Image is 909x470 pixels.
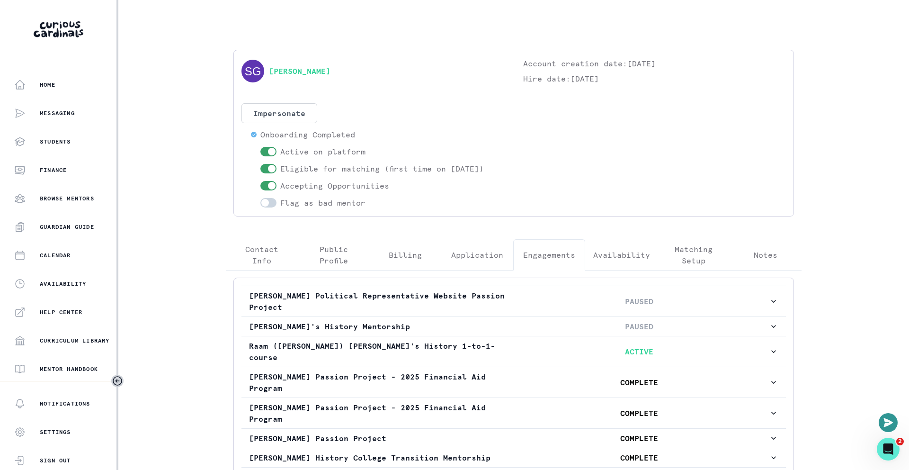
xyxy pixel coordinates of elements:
p: [PERSON_NAME] Passion Project [249,433,509,444]
p: ACTIVE [509,346,769,357]
p: [PERSON_NAME] Political Representative Website Passion Project [249,290,509,313]
p: COMPLETE [509,377,769,388]
p: Availability [40,280,86,288]
p: Notes [754,249,777,261]
button: Raam ([PERSON_NAME]) [PERSON_NAME]'s History 1-to-1-courseACTIVE [241,336,786,367]
p: Contact Info [234,244,290,266]
p: [PERSON_NAME] Passion Project - 2025 Financial Aid Program [249,402,509,425]
p: Billing [389,249,422,261]
img: Curious Cardinals Logo [34,21,83,37]
a: [PERSON_NAME] [269,65,330,77]
p: Students [40,138,71,145]
button: Open or close messaging widget [879,413,898,432]
p: Accepting Opportunities [280,180,389,191]
p: Account creation date: [DATE] [523,58,786,69]
p: Notifications [40,400,90,407]
img: svg [241,60,264,82]
p: COMPLETE [509,433,769,444]
button: [PERSON_NAME] Political Representative Website Passion ProjectPAUSED [241,286,786,316]
p: Settings [40,428,71,436]
p: Messaging [40,109,75,117]
button: [PERSON_NAME] Passion ProjectCOMPLETE [241,429,786,448]
button: [PERSON_NAME]'s History MentorshipPAUSED [241,317,786,336]
p: Eligible for matching (first time on [DATE]) [280,163,484,174]
p: PAUSED [509,321,769,332]
p: Public Profile [306,244,362,266]
p: Guardian Guide [40,223,94,231]
p: Help Center [40,308,82,316]
p: Calendar [40,252,71,259]
p: Engagements [523,249,575,261]
p: Application [451,249,503,261]
p: Matching Setup [666,244,722,266]
p: Curriculum Library [40,337,110,344]
p: Finance [40,166,67,174]
p: [PERSON_NAME] Passion Project - 2025 Financial Aid Program [249,371,509,394]
p: Sign Out [40,457,71,464]
p: Home [40,81,55,89]
button: Toggle sidebar [111,375,124,387]
p: Onboarding Completed [260,129,355,140]
p: Mentor Handbook [40,365,98,373]
p: PAUSED [509,296,769,307]
button: [PERSON_NAME] Passion Project - 2025 Financial Aid ProgramCOMPLETE [241,367,786,398]
p: Browse Mentors [40,195,94,202]
p: Hire date: [DATE] [523,73,786,84]
p: Raam ([PERSON_NAME]) [PERSON_NAME]'s History 1-to-1-course [249,340,509,363]
button: Impersonate [241,103,317,123]
p: Active on platform [280,146,365,157]
iframe: Intercom live chat [877,438,900,461]
p: [PERSON_NAME]'s History Mentorship [249,321,509,332]
button: [PERSON_NAME] Passion Project - 2025 Financial Aid ProgramCOMPLETE [241,398,786,428]
p: COMPLETE [509,407,769,419]
span: 2 [896,438,904,445]
p: Flag as bad mentor [280,197,365,208]
p: Availability [593,249,650,261]
button: [PERSON_NAME] History College Transition MentorshipCOMPLETE [241,448,786,467]
p: [PERSON_NAME] History College Transition Mentorship [249,452,509,463]
p: COMPLETE [509,452,769,463]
